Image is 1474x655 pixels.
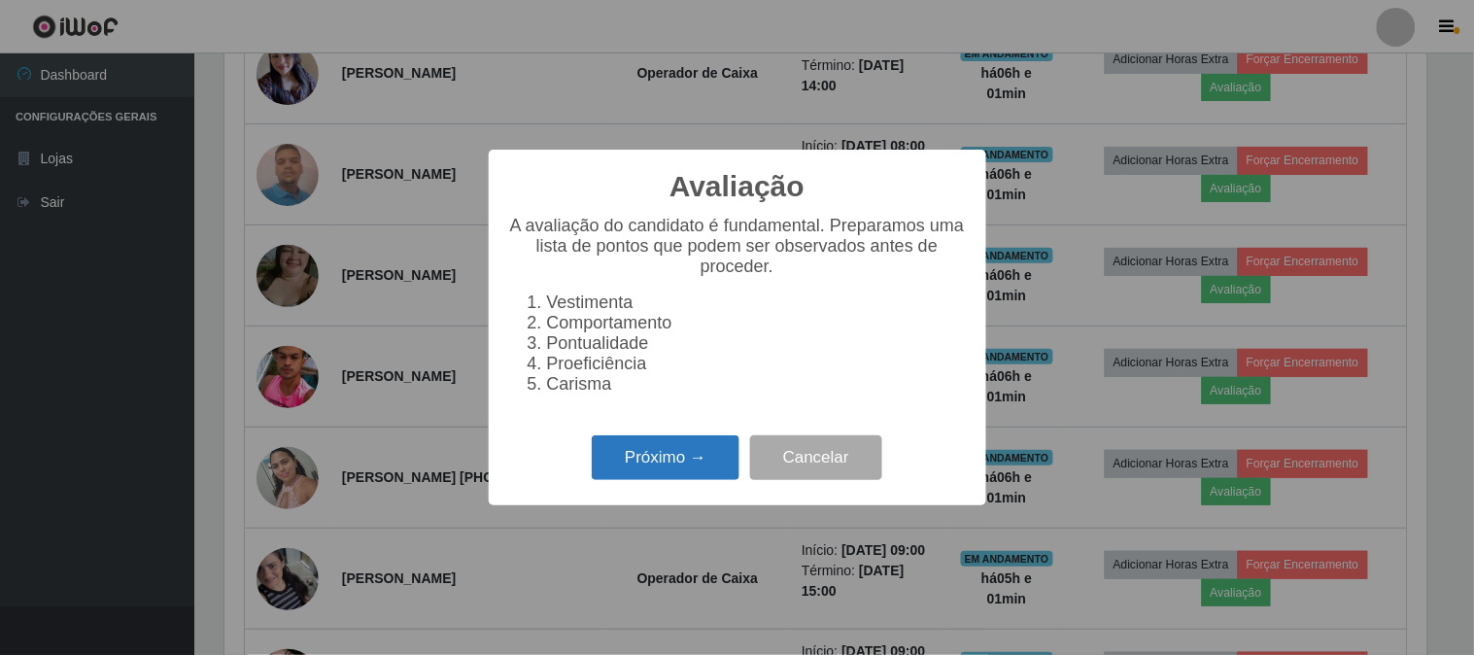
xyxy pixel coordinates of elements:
[547,313,967,333] li: Comportamento
[547,293,967,313] li: Vestimenta
[592,435,739,481] button: Próximo →
[750,435,882,481] button: Cancelar
[508,216,967,277] p: A avaliação do candidato é fundamental. Preparamos uma lista de pontos que podem ser observados a...
[669,169,805,204] h2: Avaliação
[547,354,967,374] li: Proeficiência
[547,374,967,395] li: Carisma
[547,333,967,354] li: Pontualidade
